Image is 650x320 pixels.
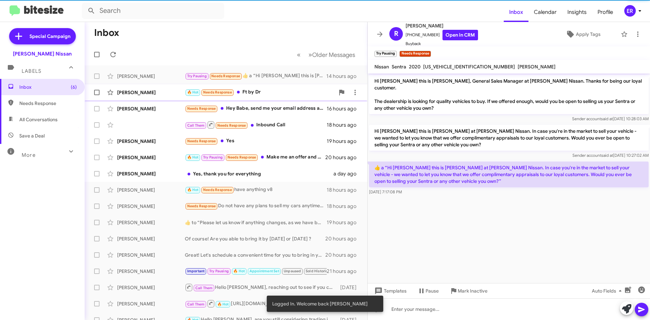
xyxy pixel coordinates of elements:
[327,187,362,193] div: 18 hours ago
[406,30,478,40] span: [PHONE_NUMBER]
[369,189,402,194] span: [DATE] 7:17:08 PM
[187,74,207,78] span: Try Pausing
[327,122,362,128] div: 18 hours ago
[528,2,562,22] a: Calendar
[284,269,301,273] span: Unpaused
[117,170,185,177] div: [PERSON_NAME]
[185,283,337,292] div: Hello [PERSON_NAME], reaching out to see if you can make it by [DATE] or [DATE] with your 2014 tr...
[187,106,216,111] span: Needs Response
[117,300,185,307] div: [PERSON_NAME]
[117,105,185,112] div: [PERSON_NAME]
[458,285,487,297] span: Mark Inactive
[117,154,185,161] div: [PERSON_NAME]
[373,285,407,297] span: Templates
[217,302,229,306] span: 🔥 Hot
[504,2,528,22] span: Inbox
[392,64,406,70] span: Sentra
[444,285,493,297] button: Mark Inactive
[312,51,355,59] span: Older Messages
[368,285,412,297] button: Templates
[187,302,205,306] span: Call Them
[185,299,337,308] div: [URL][DOMAIN_NAME]
[187,155,199,159] span: 🔥 Hot
[327,105,362,112] div: 16 hours ago
[185,72,326,80] div: ​👍​ a “ Hi [PERSON_NAME] this is [PERSON_NAME] at [PERSON_NAME] Nissan. In case you're in the mar...
[9,28,76,44] a: Special Campaign
[19,84,77,90] span: Inbox
[601,116,613,121] span: said at
[562,2,592,22] a: Insights
[19,116,58,123] span: All Conversations
[233,269,245,273] span: 🔥 Hot
[185,88,335,96] div: Ft by Dr
[576,28,601,40] span: Apply Tags
[187,188,199,192] span: 🔥 Hot
[619,5,643,17] button: ER
[592,285,624,297] span: Auto Fields
[185,105,327,112] div: Hey Babe, send me your email address again. I am at Geek Squad, they believe I have a problem
[117,138,185,145] div: [PERSON_NAME]
[117,284,185,291] div: [PERSON_NAME]
[304,48,359,62] button: Next
[217,123,246,128] span: Needs Response
[374,51,397,57] small: Try Pausing
[406,40,478,47] span: Buyback
[185,170,333,177] div: Yes, thank you for everything
[185,153,325,161] div: Make me an offer and I'll let you know if I'm interested, okay?
[369,125,649,151] p: Hi [PERSON_NAME] this is [PERSON_NAME] at [PERSON_NAME] Nissan. In case you're in the market to s...
[71,84,77,90] span: (6)
[409,64,420,70] span: 2020
[185,202,327,210] div: Do not have any plans to sell my cars anytime in the next few years.
[293,48,305,62] button: Previous
[592,2,619,22] a: Profile
[406,22,478,30] span: [PERSON_NAME]
[117,219,185,226] div: [PERSON_NAME]
[572,116,649,121] span: Sender account [DATE] 10:28:03 AM
[369,75,649,114] p: Hi [PERSON_NAME] this is [PERSON_NAME], General Sales Manager at [PERSON_NAME] Nissan. Thanks for...
[185,267,327,275] div: Hi, I traded it in due to oil issues
[187,90,199,94] span: 🔥 Hot
[187,123,205,128] span: Call Them
[325,252,362,258] div: 20 hours ago
[203,155,223,159] span: Try Pausing
[22,68,41,74] span: Labels
[185,252,325,258] div: Great! Let's schedule a convenient time for you to bring in your Sentra so we can evaluate it. Wh...
[624,5,636,17] div: ER
[19,100,77,107] span: Needs Response
[327,203,362,210] div: 18 hours ago
[327,268,362,275] div: 21 hours ago
[117,203,185,210] div: [PERSON_NAME]
[117,252,185,258] div: [PERSON_NAME]
[308,50,312,59] span: »
[117,268,185,275] div: [PERSON_NAME]
[333,170,362,177] div: a day ago
[327,138,362,145] div: 19 hours ago
[19,132,45,139] span: Save a Deal
[22,152,36,158] span: More
[185,137,327,145] div: Yes
[29,33,70,40] span: Special Campaign
[117,73,185,80] div: [PERSON_NAME]
[203,188,232,192] span: Needs Response
[94,27,119,38] h1: Inbox
[117,89,185,96] div: [PERSON_NAME]
[297,50,301,59] span: «
[13,50,72,57] div: [PERSON_NAME] Nissan
[185,186,327,194] div: have anything v8
[601,153,613,158] span: said at
[187,139,216,143] span: Needs Response
[211,74,240,78] span: Needs Response
[185,219,327,226] div: ​👍​ to “ Please let us know if anything changes, as we have been buying vehicles aggressively, an...
[306,269,328,273] span: Sold Historic
[117,187,185,193] div: [PERSON_NAME]
[374,64,389,70] span: Nissan
[548,28,617,40] button: Apply Tags
[185,121,327,129] div: Inbound Call
[187,269,205,273] span: Important
[394,28,398,39] span: R
[518,64,556,70] span: [PERSON_NAME]
[195,286,213,290] span: Call Them
[209,269,229,273] span: Try Pausing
